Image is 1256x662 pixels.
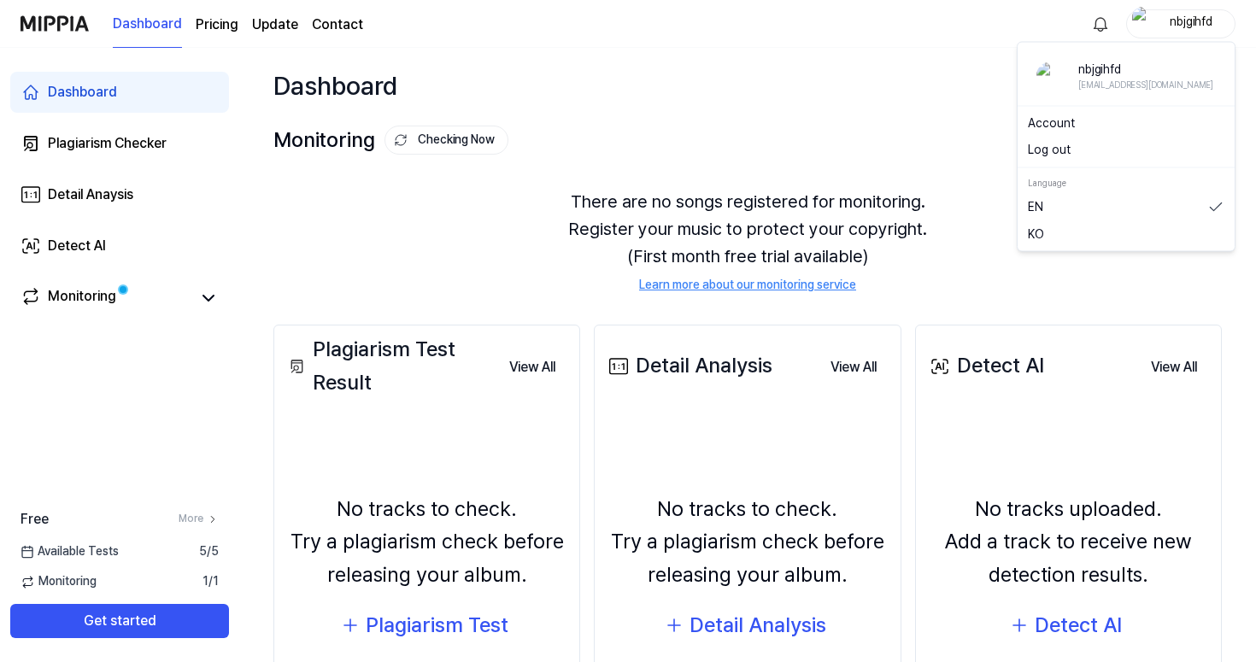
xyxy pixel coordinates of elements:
[605,349,772,382] div: Detail Analysis
[273,124,508,156] div: Monitoring
[328,605,525,646] button: Plagiarism Test
[366,609,508,641] div: Plagiarism Test
[48,133,167,154] div: Plagiarism Checker
[21,286,191,310] a: Monitoring
[10,123,229,164] a: Plagiarism Checker
[1035,609,1122,641] div: Detect AI
[48,236,106,256] div: Detect AI
[1036,62,1064,89] img: profile
[273,167,1222,314] div: There are no songs registered for monitoring. Register your music to protect your copyright. (Fir...
[285,493,569,591] div: No tracks to check. Try a plagiarism check before releasing your album.
[48,82,117,103] div: Dashboard
[1028,226,1224,243] a: KO
[1028,198,1224,215] a: EN
[496,349,569,384] a: View All
[926,349,1044,382] div: Detect AI
[10,226,229,267] a: Detect AI
[1028,142,1224,159] button: Log out
[48,286,116,310] div: Monitoring
[10,604,229,638] button: Get started
[1090,14,1111,34] img: 알림
[10,72,229,113] a: Dashboard
[652,605,843,646] button: Detail Analysis
[817,349,890,384] a: View All
[312,15,363,35] a: Contact
[690,609,826,641] div: Detail Analysis
[384,126,508,155] button: Checking Now
[817,350,890,384] button: View All
[179,512,219,526] a: More
[1137,350,1211,384] button: View All
[1028,114,1224,132] a: Account
[285,333,496,399] div: Plagiarism Test Result
[196,15,238,35] a: Pricing
[605,493,889,591] div: No tracks to check. Try a plagiarism check before releasing your album.
[1078,78,1213,90] div: [EMAIL_ADDRESS][DOMAIN_NAME]
[1137,349,1211,384] a: View All
[21,509,49,530] span: Free
[1158,14,1224,32] div: nbjgihfd
[926,493,1211,591] div: No tracks uploaded. Add a track to receive new detection results.
[10,174,229,215] a: Detail Anaysis
[199,543,219,560] span: 5 / 5
[202,573,219,590] span: 1 / 1
[273,65,397,106] div: Dashboard
[1078,62,1213,79] div: nbjgihfd
[48,185,133,205] div: Detail Anaysis
[21,543,119,560] span: Available Tests
[1017,42,1235,252] div: profilenbjgihfd
[997,605,1139,646] button: Detect AI
[496,350,569,384] button: View All
[21,573,97,590] span: Monitoring
[252,15,298,35] a: Update
[1126,9,1235,38] button: profilenbjgihfd
[113,1,182,48] a: Dashboard
[1132,7,1153,41] img: profile
[639,277,856,294] a: Learn more about our monitoring service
